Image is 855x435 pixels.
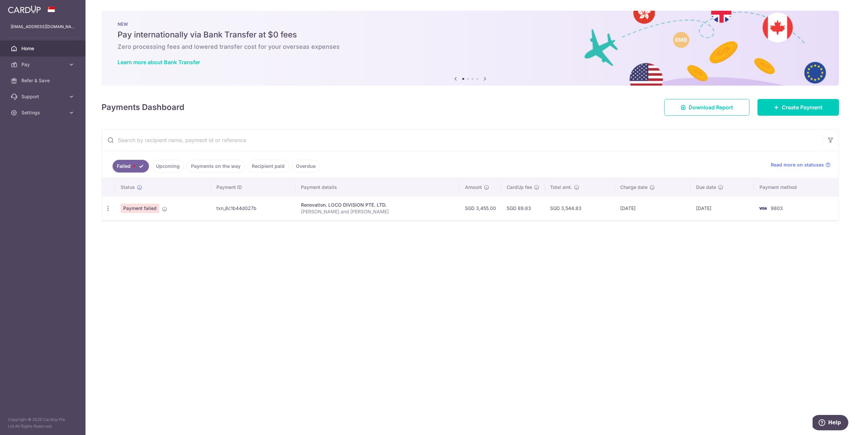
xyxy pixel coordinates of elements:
[102,11,839,86] img: Bank transfer banner
[460,196,501,220] td: SGD 3,455.00
[21,77,65,84] span: Refer & Save
[296,179,460,196] th: Payment details
[771,205,783,211] span: 9803
[301,208,454,215] p: [PERSON_NAME] and [PERSON_NAME]
[118,21,823,27] p: NEW
[118,59,200,66] a: Learn more about Bank Transfer
[550,184,572,191] span: Total amt.
[620,184,648,191] span: Charge date
[118,29,823,40] h5: Pay internationally via Bank Transfer at $0 fees
[102,101,184,113] h4: Payments Dashboard
[771,161,824,168] span: Read more on statuses
[754,179,839,196] th: Payment method
[121,184,135,191] span: Status
[21,45,65,52] span: Home
[691,196,754,220] td: [DATE]
[21,61,65,68] span: Pay
[507,184,532,191] span: CardUp fee
[8,5,41,13] img: CardUp
[113,160,149,173] a: Failed
[187,160,245,173] a: Payments on the way
[689,103,733,111] span: Download Report
[782,103,823,111] span: Create Payment
[102,129,823,151] input: Search by recipient name, payment id or reference
[615,196,691,220] td: [DATE]
[757,99,839,116] a: Create Payment
[118,43,823,51] h6: Zero processing fees and lowered transfer cost for your overseas expenses
[771,161,831,168] a: Read more on statuses
[21,93,65,100] span: Support
[211,179,296,196] th: Payment ID
[121,204,159,213] span: Payment failed
[301,202,454,208] div: Renovation. LOCO DIVISION PTE. LTD.
[21,109,65,116] span: Settings
[813,415,848,432] iframe: Opens a widget where you can find more information
[152,160,184,173] a: Upcoming
[545,196,615,220] td: SGD 3,544.83
[696,184,716,191] span: Due date
[465,184,482,191] span: Amount
[247,160,289,173] a: Recipient paid
[211,196,296,220] td: txn_8c1b44d027b
[292,160,320,173] a: Overdue
[501,196,545,220] td: SGD 89.83
[11,23,75,30] p: [EMAIL_ADDRESS][DOMAIN_NAME]
[664,99,749,116] a: Download Report
[756,204,769,212] img: Bank Card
